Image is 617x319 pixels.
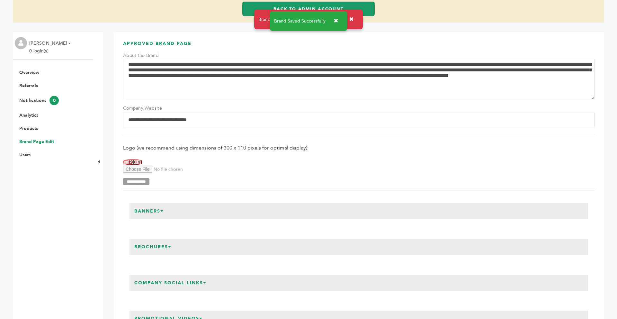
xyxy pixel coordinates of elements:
img: Hot Pockets by Nestle USA [123,159,142,166]
a: Analytics [19,112,38,118]
img: profile.png [15,37,27,49]
label: About the Brand [123,52,168,59]
li: [PERSON_NAME] - 0 login(s) [29,40,72,55]
a: Users [19,152,31,158]
span: Brand Saved Successfully [274,19,326,23]
a: Notifications0 [19,97,59,104]
span: Brand Page Edits Approved Successfully [258,16,341,23]
button: ✖ [329,14,343,28]
a: Overview [19,69,39,76]
a: Brand Page Edit [19,139,54,145]
h3: Banners [130,203,169,219]
h3: APPROVED BRAND PAGE [123,41,595,52]
a: Referrals [19,83,38,89]
span: Logo (we recommend using dimensions of 300 x 110 pixels for optimal display): [123,144,595,151]
label: Company Website [123,105,168,112]
span: 0 [49,96,59,105]
h3: Company Social Links [130,275,211,291]
a: Products [19,125,38,132]
a: Back to Admin Account [242,2,375,16]
h3: Brochures [130,239,176,255]
button: ✖ [344,13,359,26]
